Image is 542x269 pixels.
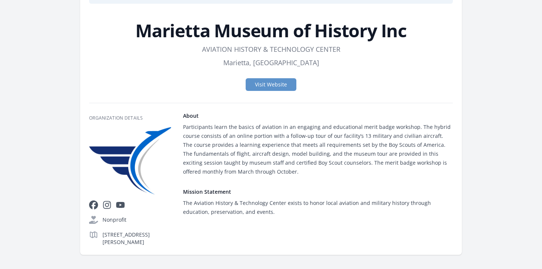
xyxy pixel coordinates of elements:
[89,22,453,39] h1: Marietta Museum of History Inc
[103,231,171,246] p: [STREET_ADDRESS][PERSON_NAME]
[223,57,319,68] dd: Marietta, [GEOGRAPHIC_DATA]
[103,216,171,224] p: Nonprofit
[89,115,171,121] h3: Organization Details
[183,188,453,196] h4: Mission Statement
[246,78,296,91] a: Visit Website
[183,123,453,176] div: Participants learn the basics of aviation in an engaging and educational merit badge workshop. Th...
[89,127,171,194] img: 2Q==
[183,199,453,216] div: The Aviation History & Technology Center exists to honor local aviation and military history thro...
[183,112,453,120] h4: About
[202,44,340,54] dd: AVIATION HISTORY & TECHNOLOGY CENTER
